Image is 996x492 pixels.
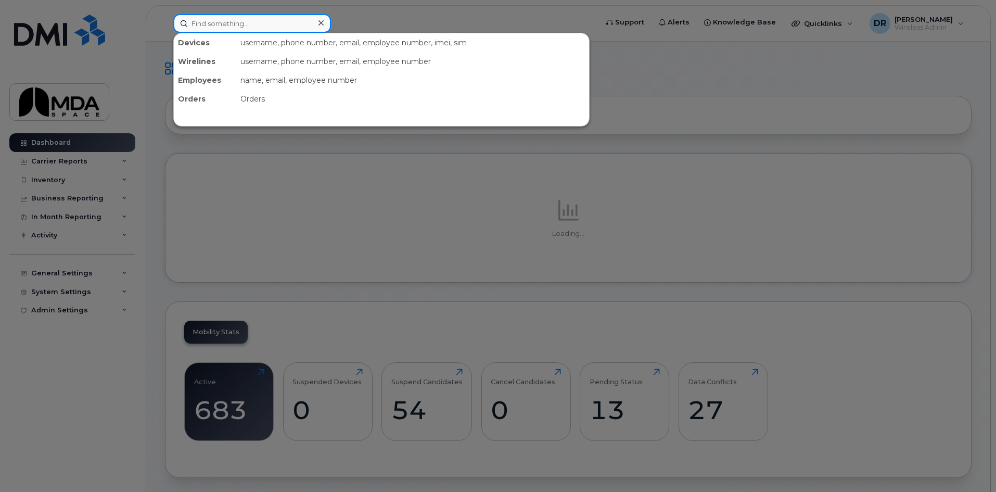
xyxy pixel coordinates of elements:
div: Wirelines [174,52,236,71]
div: Employees [174,71,236,90]
div: username, phone number, email, employee number, imei, sim [236,33,589,52]
div: Orders [174,90,236,108]
div: Devices [174,33,236,52]
iframe: Messenger Launcher [951,447,988,484]
div: Orders [236,90,589,108]
div: username, phone number, email, employee number [236,52,589,71]
div: name, email, employee number [236,71,589,90]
